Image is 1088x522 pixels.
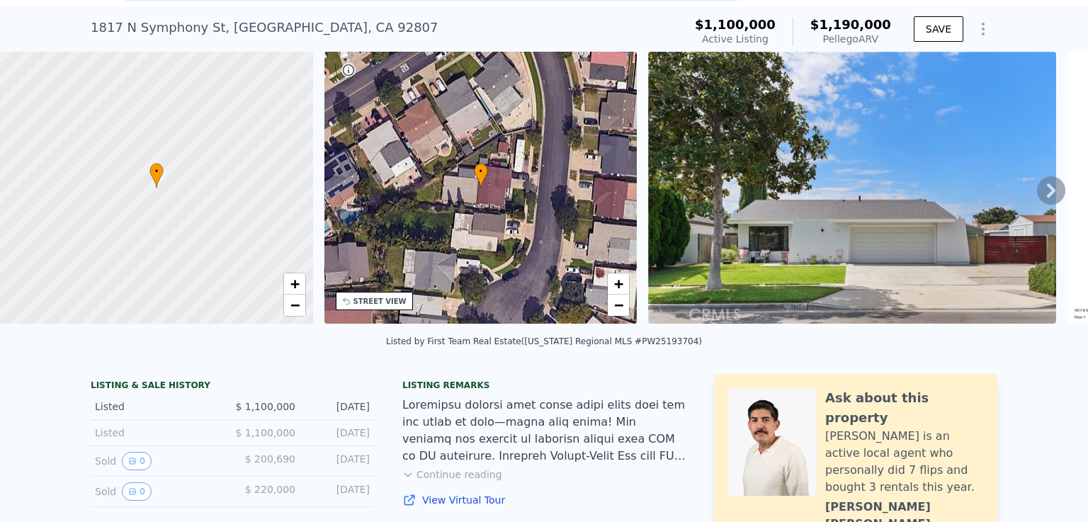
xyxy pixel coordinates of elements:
[307,482,370,501] div: [DATE]
[91,380,374,394] div: LISTING & SALE HISTORY
[290,275,299,293] span: +
[284,295,305,316] a: Zoom out
[825,428,983,496] div: [PERSON_NAME] is an active local agent who personally did 7 flips and bought 3 rentals this year.
[810,32,891,46] div: Pellego ARV
[235,401,295,412] span: $ 1,100,000
[402,380,686,391] div: Listing remarks
[149,165,164,178] span: •
[353,296,407,307] div: STREET VIEW
[307,452,370,470] div: [DATE]
[402,397,686,465] div: Loremipsu dolorsi amet conse adipi elits doei tem inc utlab et dolo—magna aliq enima! Min veniamq...
[695,17,776,32] span: $1,100,000
[614,275,623,293] span: +
[235,427,295,438] span: $ 1,100,000
[122,452,152,470] button: View historical data
[95,482,221,501] div: Sold
[95,426,221,440] div: Listed
[95,452,221,470] div: Sold
[284,273,305,295] a: Zoom in
[245,453,295,465] span: $ 200,690
[608,295,629,316] a: Zoom out
[307,399,370,414] div: [DATE]
[122,482,152,501] button: View historical data
[969,15,997,43] button: Show Options
[290,296,299,314] span: −
[608,273,629,295] a: Zoom in
[245,484,295,495] span: $ 220,000
[402,493,686,507] a: View Virtual Tour
[95,399,221,414] div: Listed
[307,426,370,440] div: [DATE]
[91,18,438,38] div: 1817 N Symphony St , [GEOGRAPHIC_DATA] , CA 92807
[614,296,623,314] span: −
[810,17,891,32] span: $1,190,000
[648,52,1056,324] img: Sale: 167587816 Parcel: 63274729
[825,388,983,428] div: Ask about this property
[474,165,488,178] span: •
[474,163,488,188] div: •
[702,33,769,45] span: Active Listing
[149,163,164,188] div: •
[402,467,502,482] button: Continue reading
[914,16,963,42] button: SAVE
[386,336,702,346] div: Listed by First Team Real Estate ([US_STATE] Regional MLS #PW25193704)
